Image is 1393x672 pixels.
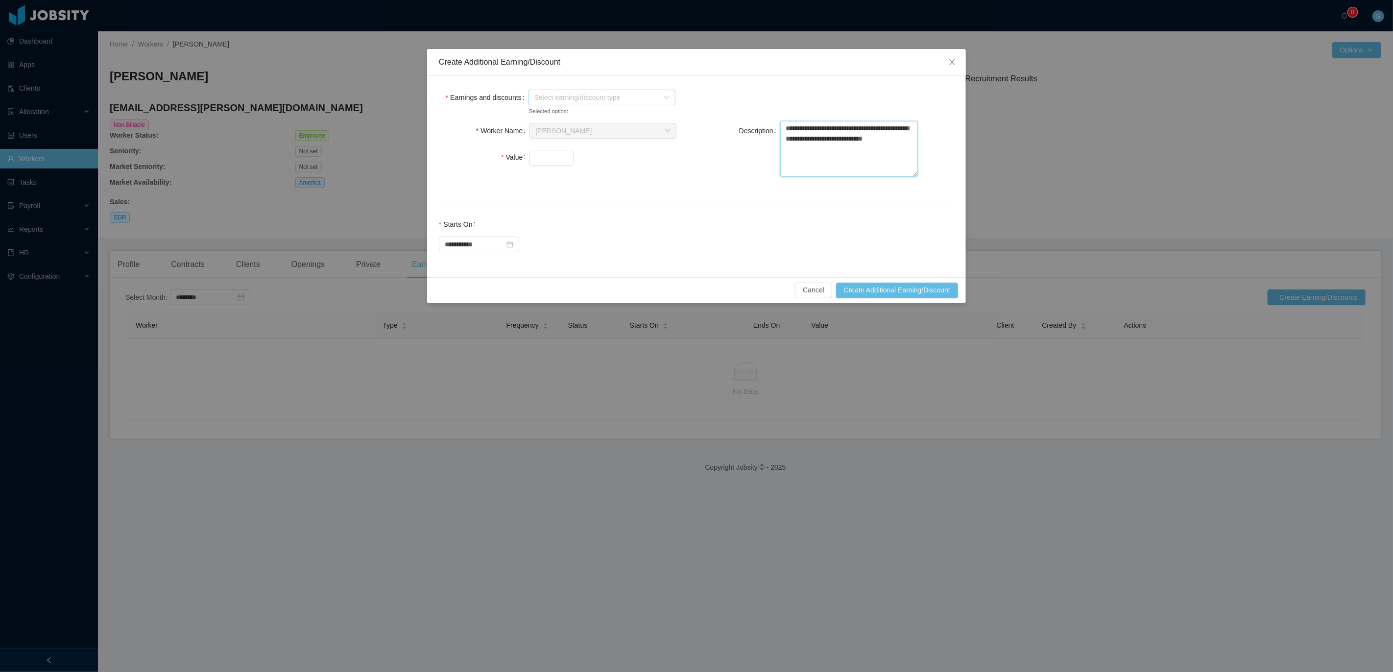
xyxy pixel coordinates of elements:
i: icon: down [665,128,671,135]
label: Starts On [439,220,479,228]
div: Yurguen Senger [535,123,592,138]
div: Create Additional Earning/Discount [439,57,954,68]
small: Selected option: [529,107,653,116]
label: Description [739,127,780,135]
input: Value [530,150,573,165]
label: Earnings and discounts [446,94,528,101]
button: Close [938,49,966,76]
i: icon: calendar [506,241,513,248]
button: Cancel [795,283,832,298]
button: Create Additional Earning/Discount [836,283,958,298]
i: icon: close [948,58,956,66]
label: Worker Name [476,127,529,135]
span: Select earning/discount type [534,93,659,102]
textarea: Description [780,121,918,177]
i: icon: down [664,95,670,101]
label: Value [501,153,529,161]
